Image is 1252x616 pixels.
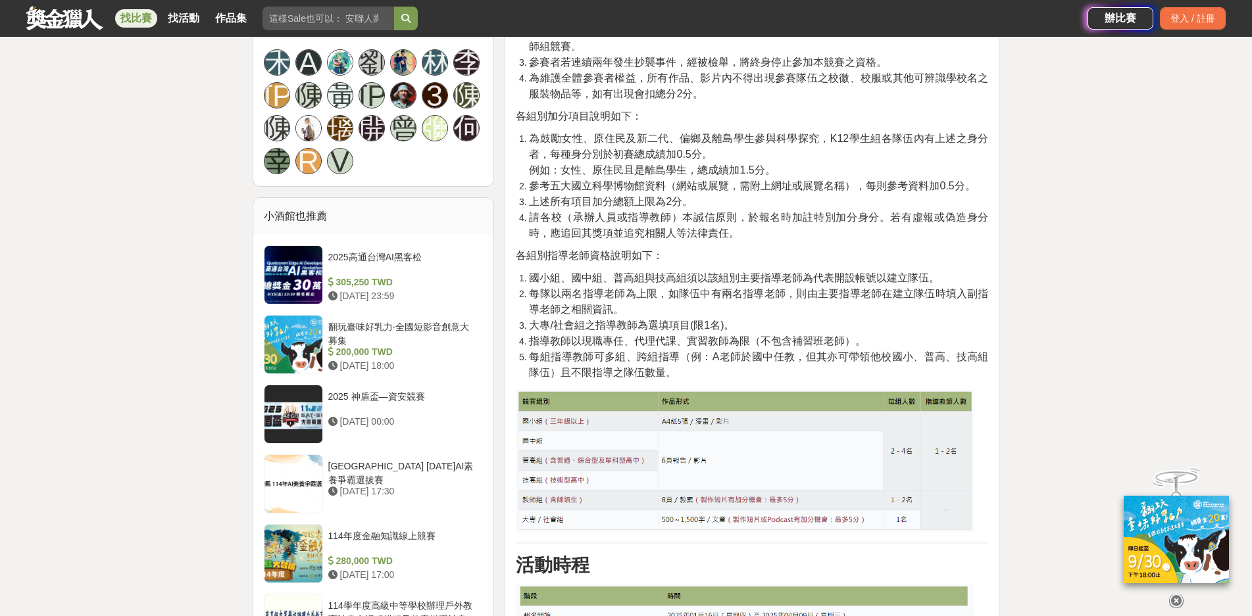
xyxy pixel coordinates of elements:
[264,315,484,374] a: 翻玩臺味好乳力-全國短影音創意大募集 200,000 TWD [DATE] 18:00
[422,49,448,76] a: 林
[328,390,478,415] div: 2025 神盾盃—資安競賽
[328,568,478,582] div: [DATE] 17:00
[422,82,448,108] a: 3
[390,82,416,108] a: Avatar
[529,288,988,315] span: 每隊以兩名指導老師為上限，如隊伍中有兩名指導老師，則由主要指導老師在建立隊伍時填入副指導老師之相關資訊。
[390,115,416,141] a: 曾
[529,196,693,207] span: 上述所有項目加分總額上限為2分。
[264,385,484,444] a: 2025 神盾盃—資安競賽 [DATE] 00:00
[529,351,988,378] span: 每組指導教師可多組、跨組指導（例：A老師於國中任教，但其亦可帶領他校國小、普高、技高組隊伍）且不限指導之隊伍數量。
[328,460,478,485] div: [GEOGRAPHIC_DATA] [DATE]AI素養爭霸選拔賽
[264,82,290,108] a: [PERSON_NAME]
[529,335,866,346] span: 指導教師以現職專任、代理代課、實習教師為限（不包含補習班老師）。
[516,389,974,532] img: c08a94c7-e9f6-4474-9beb-87c26c792b5d.png
[359,82,385,108] a: [PERSON_NAME]
[529,212,988,239] span: 請各校（承辦人員或指導教師）本誠信原則，於報名時加註特別加分身分。若有虛報或偽造身分時，應追回其獎項並追究相關人等法律責任。
[327,115,353,141] a: 璃
[264,524,484,583] a: 114年度金融知識線上競賽 280,000 TWD [DATE] 17:00
[328,320,478,345] div: 翻玩臺味好乳力-全國短影音創意大募集
[328,345,478,359] div: 200,000 TWD
[264,454,484,513] a: [GEOGRAPHIC_DATA] [DATE]AI素養爭霸選拔賽 [DATE] 17:30
[453,49,480,76] a: 李
[327,49,353,76] a: Avatar
[295,49,322,76] a: A
[264,115,290,141] a: 陳
[328,275,478,289] div: 305,250 TWD
[529,57,887,68] span: 參賽者若連續兩年發生抄襲事件，經被檢舉，將終身停止參加本競賽之資格。
[327,148,353,174] a: V
[296,116,321,141] img: Avatar
[359,115,385,141] a: 開
[327,82,353,108] a: 黃
[328,289,478,303] div: [DATE] 23:59
[529,320,734,331] span: 大專/社會組之指導教師為選填項目(限1名)。
[529,164,775,176] span: 例如：女性、原住民且是離島學生，總成績加1.5分。
[1160,7,1226,30] div: 登入 / 註冊
[328,554,478,568] div: 280,000 TWD
[295,82,322,108] a: 陳
[529,72,988,99] span: 為維護全體參賽者權益，所有作品、影片內不得出現參賽隊伍之校徽、校服或其他可辨識學校名之服裝物品等，如有出現會扣總分2分。
[264,148,290,174] a: 幸
[516,250,663,261] span: 各組別指導老師資格說明如下：
[391,50,416,75] img: Avatar
[529,180,975,191] span: 參考五大國立科學博物館資料（網站或展覽，需附上網址或展覽名稱），每則參考資料加0.5分。
[253,198,494,235] div: 小酒館也推薦
[264,49,290,76] a: 禾
[295,148,322,174] a: R
[264,245,484,304] a: 2025高通台灣AI黑客松 305,250 TWD [DATE] 23:59
[1088,7,1153,30] a: 辦比賽
[328,250,478,275] div: 2025高通台灣AI黑客松
[328,485,478,498] div: [DATE] 17:30
[422,115,448,141] a: 彌
[328,415,478,429] div: [DATE] 00:00
[359,49,385,76] a: 劉
[328,50,353,75] img: Avatar
[516,555,589,575] strong: 活動時程
[453,115,480,141] a: 何
[390,49,416,76] a: Avatar
[328,359,478,373] div: [DATE] 18:00
[391,83,416,108] img: Avatar
[529,272,939,283] span: 國小組、國中組、普高組與技高組須以該組別主要指導老師為代表開設帳號以建立隊伍。
[453,82,480,108] a: 陳
[210,9,252,28] a: 作品集
[263,7,394,30] input: 這樣Sale也可以： 安聯人壽創意銷售法募集
[516,110,642,122] span: 各組別加分項目說明如下：
[529,133,988,160] span: 為鼓勵女性、原住民及新二代、偏鄉及離島學生參與科學探究，K12學生組各隊伍內有上述之身分者，每種身分別於初賽總成績加0.5分。
[163,9,205,28] a: 找活動
[328,529,478,554] div: 114年度金融知識線上競賽
[1124,496,1229,583] img: ff197300-f8ee-455f-a0ae-06a3645bc375.jpg
[295,115,322,141] a: Avatar
[115,9,157,28] a: 找比賽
